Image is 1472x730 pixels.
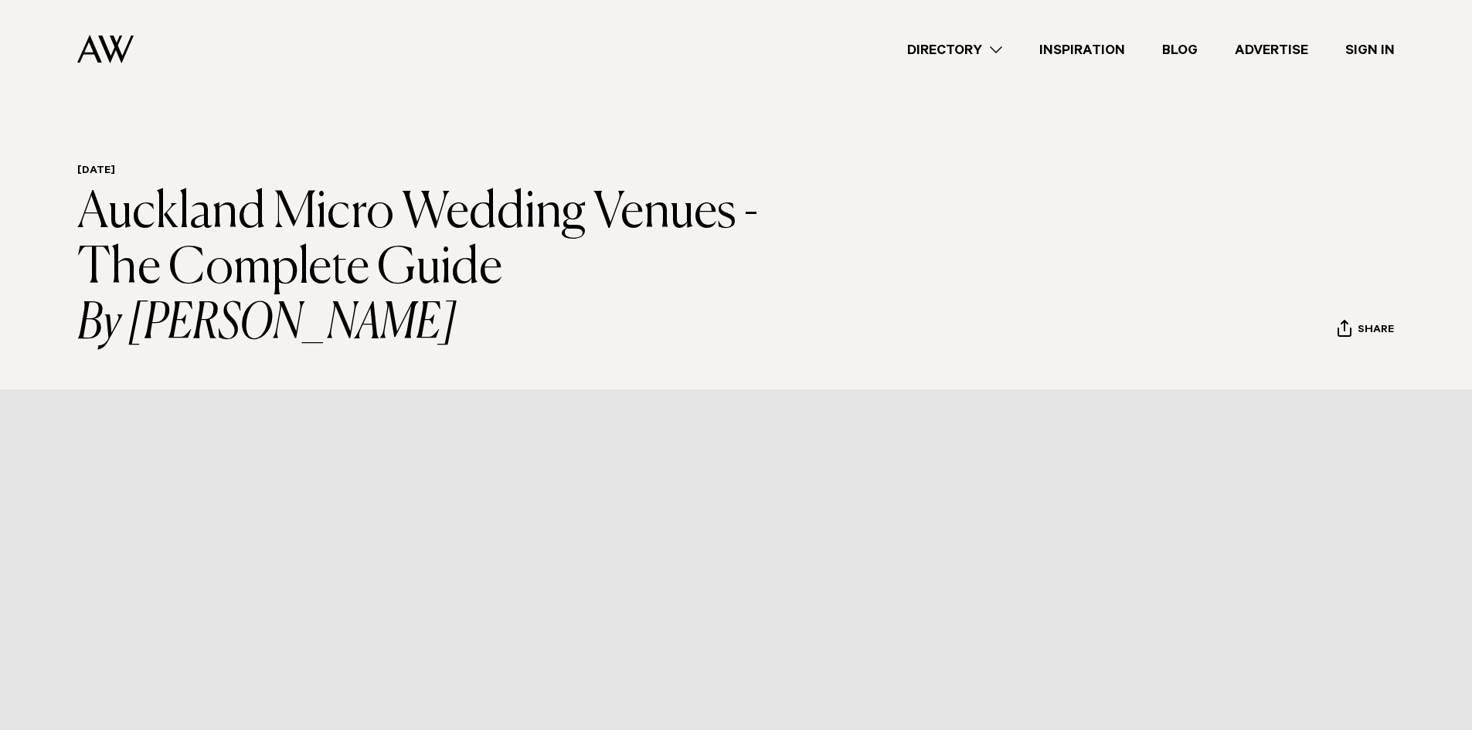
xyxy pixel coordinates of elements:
[1144,39,1216,60] a: Blog
[1216,39,1327,60] a: Advertise
[77,165,792,179] h6: [DATE]
[77,297,792,352] i: By [PERSON_NAME]
[1327,39,1413,60] a: Sign In
[77,185,792,352] h1: Auckland Micro Wedding Venues - The Complete Guide
[1337,319,1395,342] button: Share
[1358,324,1394,338] span: Share
[1021,39,1144,60] a: Inspiration
[77,35,134,63] img: Auckland Weddings Logo
[889,39,1021,60] a: Directory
